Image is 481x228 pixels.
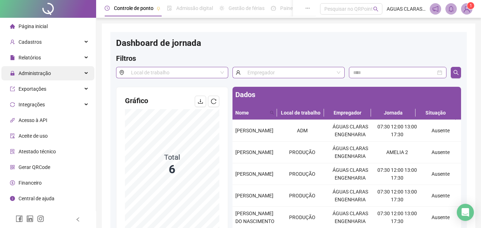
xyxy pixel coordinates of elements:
[19,133,48,139] span: Aceite de uso
[19,196,54,201] span: Central de ajuda
[167,6,172,11] span: file-done
[10,165,15,170] span: qrcode
[10,24,15,29] span: home
[374,185,420,207] td: 07:30 12:00 13:00 17:30
[235,109,267,117] span: Nome
[19,180,42,186] span: Financeiro
[278,120,326,142] td: ADM
[268,107,276,118] span: search
[467,2,474,9] sup: Atualize o seu contato no menu Meus Dados
[420,120,461,142] td: Ausente
[10,196,15,201] span: info-circle
[270,111,274,115] span: search
[211,99,216,104] span: reload
[371,106,415,120] th: Jornada
[420,163,461,185] td: Ausente
[156,6,161,11] span: pushpin
[432,6,439,12] span: notification
[232,67,244,78] span: user
[198,99,203,104] span: download
[470,3,472,8] span: 1
[10,86,15,91] span: export
[19,86,46,92] span: Exportações
[19,164,50,170] span: Gerar QRCode
[324,106,371,120] th: Empregador
[326,163,374,185] td: ÁGUAS CLARAS ENGENHARIA
[326,142,374,163] td: ÁGUAS CLARAS ENGENHARIA
[235,193,273,198] span: [PERSON_NAME]
[280,5,308,11] span: Painel do DP
[415,106,456,120] th: Situação
[10,149,15,154] span: solution
[326,120,374,142] td: ÁGUAS CLARAS ENGENHARIA
[19,55,41,60] span: Relatórios
[448,6,454,12] span: bell
[235,171,273,177] span: [PERSON_NAME]
[278,142,326,163] td: PRODUÇÃO
[374,163,420,185] td: 07:30 12:00 13:00 17:30
[19,117,47,123] span: Acesso à API
[457,204,474,221] div: Open Intercom Messenger
[19,39,42,45] span: Cadastros
[461,4,472,14] img: 36577
[229,5,265,11] span: Gestão de férias
[10,55,15,60] span: file
[16,215,23,222] span: facebook
[176,5,213,11] span: Admissão digital
[326,185,374,207] td: ÁGUAS CLARAS ENGENHARIA
[453,70,459,75] span: search
[19,102,45,107] span: Integrações
[114,5,153,11] span: Controle de ponto
[277,106,324,120] th: Local de trabalho
[305,6,310,11] span: ellipsis
[235,149,273,155] span: [PERSON_NAME]
[10,39,15,44] span: user-add
[420,185,461,207] td: Ausente
[219,6,224,11] span: sun
[26,215,33,222] span: linkedin
[10,180,15,185] span: dollar
[387,5,425,13] span: AGUAS CLARAS ENGENHARIA
[116,67,127,78] span: environment
[271,6,276,11] span: dashboard
[10,133,15,138] span: audit
[116,38,201,48] span: Dashboard de jornada
[10,71,15,76] span: lock
[374,142,420,163] td: AMELIA 2
[278,163,326,185] td: PRODUÇÃO
[420,142,461,163] td: Ausente
[19,70,51,76] span: Administração
[19,23,48,29] span: Página inicial
[10,118,15,123] span: api
[37,215,44,222] span: instagram
[75,217,80,222] span: left
[235,211,275,224] span: [PERSON_NAME] DO NASCIMENTO
[373,6,378,12] span: search
[116,54,136,63] span: Filtros
[278,185,326,207] td: PRODUÇÃO
[10,102,15,107] span: sync
[19,149,56,154] span: Atestado técnico
[125,96,148,105] span: Gráfico
[235,128,273,133] span: [PERSON_NAME]
[374,120,420,142] td: 07:30 12:00 13:00 17:30
[235,90,255,99] span: Dados
[105,6,110,11] span: clock-circle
